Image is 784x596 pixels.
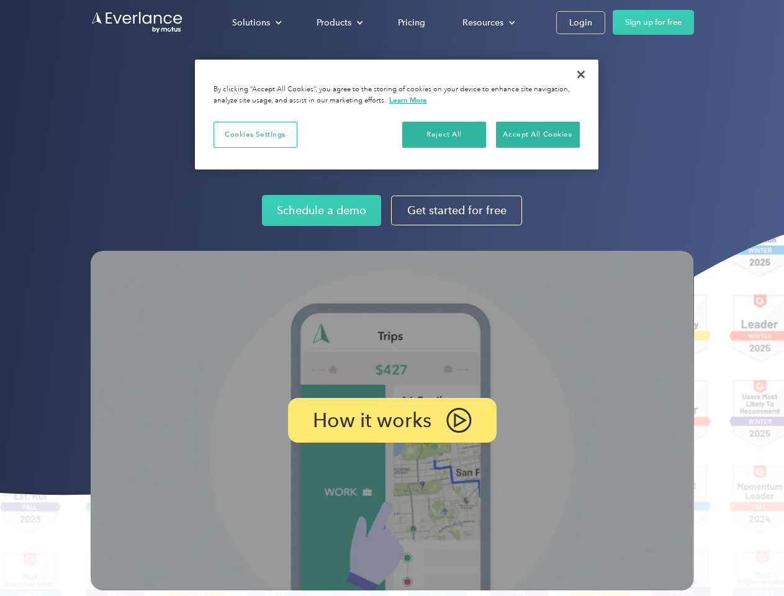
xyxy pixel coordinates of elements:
div: Solutions [220,12,292,34]
div: Resources [462,15,503,30]
div: Resources [450,12,525,34]
a: Schedule a demo [262,195,381,226]
a: More information about your privacy, opens in a new tab [389,96,427,104]
div: Login [569,15,592,30]
button: Accept All Cookies [496,122,580,148]
div: Solutions [232,15,270,30]
div: By clicking “Accept All Cookies”, you agree to the storing of cookies on your device to enhance s... [214,84,580,106]
a: Sign up for free [613,10,694,35]
button: Close [567,61,595,88]
p: How it works [313,413,431,428]
a: Login [556,11,605,34]
div: Pricing [398,15,425,30]
div: Products [317,15,351,30]
div: Cookie banner [195,60,598,169]
button: Reject All [402,122,486,148]
button: Cookies Settings [214,122,297,148]
div: Privacy [195,60,598,169]
a: Get started for free [391,196,522,225]
a: Pricing [385,12,438,34]
a: Go to homepage [91,11,184,34]
input: Submit [91,74,154,100]
div: Products [304,12,373,34]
